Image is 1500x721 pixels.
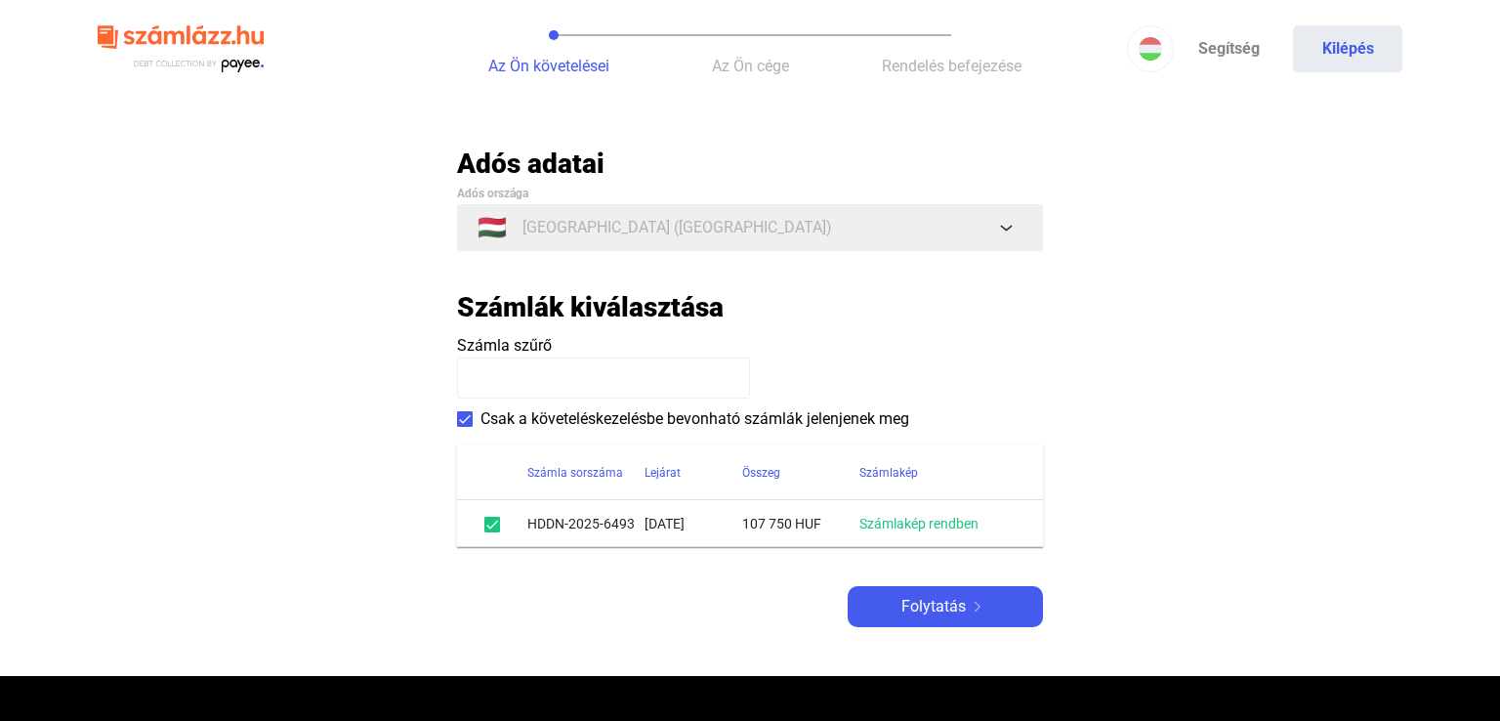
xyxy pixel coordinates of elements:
img: arrow-right-white [966,602,989,612]
div: Lejárat [645,461,681,485]
button: 🇭🇺[GEOGRAPHIC_DATA] ([GEOGRAPHIC_DATA]) [457,204,1043,251]
span: Az Ön cége [712,57,789,75]
span: [GEOGRAPHIC_DATA] ([GEOGRAPHIC_DATA]) [522,216,832,239]
td: HDDN-2025-6493 [527,500,645,547]
div: Számla sorszáma [527,461,623,485]
div: Összeg [742,461,859,485]
div: Számlakép [859,461,1020,485]
button: HU [1127,25,1174,72]
td: 107 750 HUF [742,500,859,547]
span: Csak a követeléskezelésbe bevonható számlák jelenjenek meg [480,407,909,431]
td: [DATE] [645,500,742,547]
span: Számla szűrő [457,336,552,355]
span: Rendelés befejezése [882,57,1021,75]
span: Folytatás [901,595,966,618]
img: szamlazzhu-logo [98,18,264,81]
div: Számlakép [859,461,918,485]
button: Kilépés [1293,25,1402,72]
div: Lejárat [645,461,742,485]
span: Az Ön követelései [488,57,609,75]
h2: Adós adatai [457,147,1043,181]
span: 🇭🇺 [478,216,507,239]
a: Számlakép rendben [859,516,979,531]
h2: Számlák kiválasztása [457,290,724,324]
a: Segítség [1174,25,1283,72]
button: Folytatásarrow-right-white [848,586,1043,627]
div: Számla sorszáma [527,461,645,485]
span: Adós országa [457,187,528,200]
img: HU [1139,37,1162,61]
div: Összeg [742,461,780,485]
